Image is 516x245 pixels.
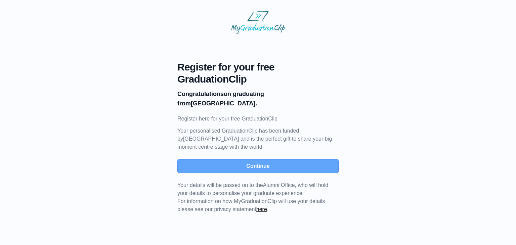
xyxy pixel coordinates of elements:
p: Your personalised GraduationClip has been funded by [GEOGRAPHIC_DATA] and is the perfect gift to ... [177,127,339,151]
p: Register here for your free GraduationClip [177,115,339,123]
span: For information on how MyGraduationClip will use your details please see our privacy statement . [177,182,328,212]
p: on graduating from [GEOGRAPHIC_DATA]. [177,89,339,108]
span: Your details will be passed on to the , who will hold your details to personalise your graduate e... [177,182,328,196]
button: Continue [177,159,339,173]
span: Register for your free [177,61,339,73]
img: MyGraduationClip [231,11,285,34]
span: Alumni Office [263,182,295,188]
b: Congratulations [177,91,224,97]
span: GraduationClip [177,73,339,85]
a: here [256,206,267,212]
